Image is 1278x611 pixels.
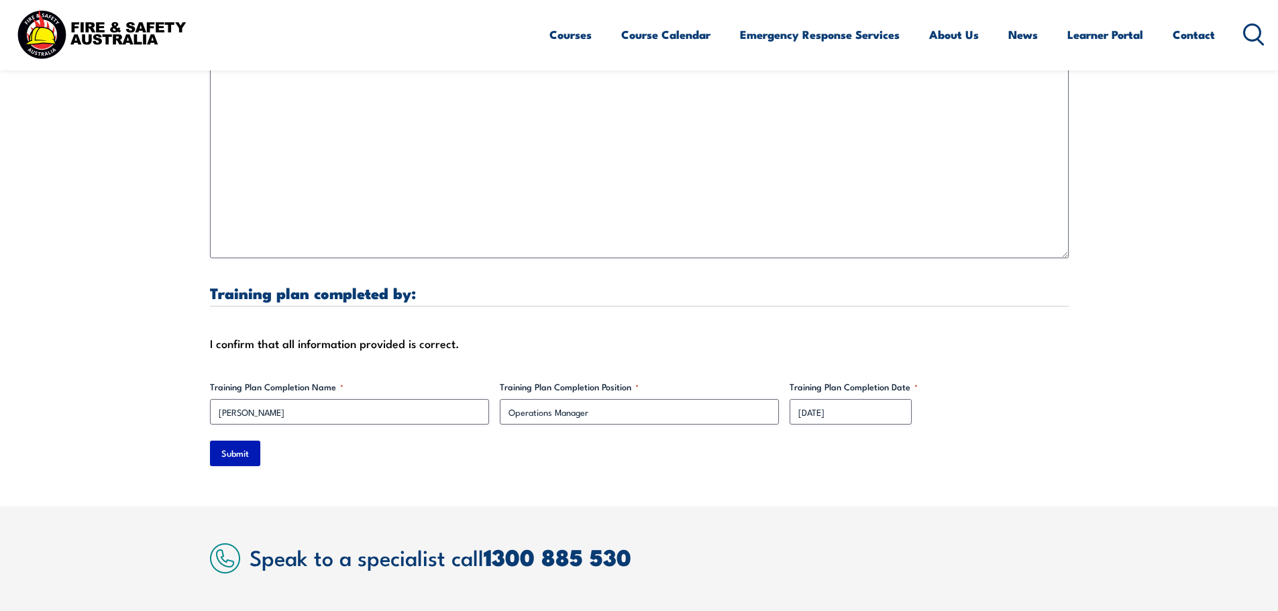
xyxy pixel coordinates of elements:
a: About Us [929,17,979,52]
a: Course Calendar [621,17,710,52]
input: dd/mm/yyyy [790,399,912,425]
a: Learner Portal [1067,17,1143,52]
a: News [1008,17,1038,52]
h3: Training plan completed by: [210,285,1069,300]
div: I confirm that all information provided is correct. [210,333,1069,353]
a: Contact [1173,17,1215,52]
a: 1300 885 530 [484,539,631,574]
a: Emergency Response Services [740,17,900,52]
h2: Speak to a specialist call [250,545,1069,569]
label: Training Plan Completion Position [500,380,779,394]
label: Training Plan Completion Date [790,380,1069,394]
label: Training Plan Completion Name [210,380,489,394]
input: Submit [210,441,260,466]
a: Courses [549,17,592,52]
